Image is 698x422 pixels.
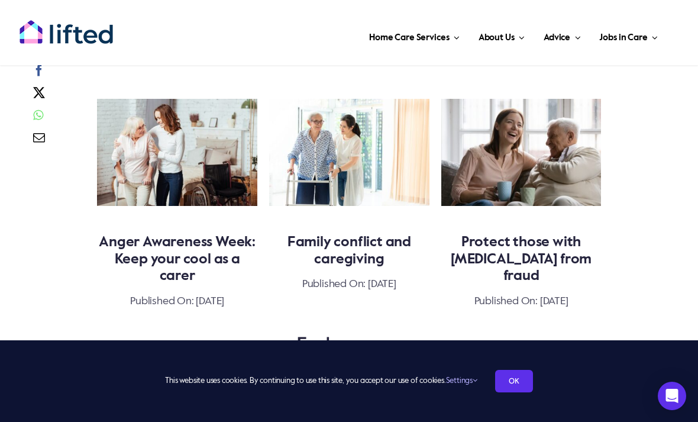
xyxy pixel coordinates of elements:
span: Published On: [DATE] [302,279,396,289]
span: This website uses cookies. By continuing to use this site, you accept our use of cookies. [165,372,477,391]
strong: Explore more [297,336,402,355]
a: Anger Awareness Week: Keep your cool as a carer [97,99,257,111]
a: Home Care Services [366,18,463,53]
nav: Main Menu [131,18,661,53]
a: Facebook [30,62,48,85]
a: Protect those with [MEDICAL_DATA] from fraud [451,235,592,284]
a: X [30,85,48,107]
span: Jobs in Care [599,28,647,47]
a: Email [30,130,48,152]
a: lifted-logo [19,20,114,31]
span: Published On: [DATE] [474,296,568,307]
a: Anger Awareness Week: Keep your cool as a carer [99,235,256,284]
div: 1 / 9 [97,99,257,320]
span: Advice [544,28,570,47]
span: About Us [479,28,515,47]
div: Open Intercom Messenger [658,382,686,410]
a: Family conflict and caregiving [269,99,429,111]
a: OK [495,370,533,392]
div: 2 / 9 [269,99,429,303]
a: Family conflict and caregiving [287,235,411,266]
a: WhatsApp [30,107,46,130]
a: Advice [540,18,584,53]
span: Home Care Services [369,28,449,47]
a: Jobs in Care [596,18,661,53]
div: 3 / 9 [441,99,602,320]
a: Protect those with dementia from fraud [441,99,602,111]
a: About Us [475,18,528,53]
span: Published On: [DATE] [130,296,224,307]
a: Settings [446,377,477,385]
